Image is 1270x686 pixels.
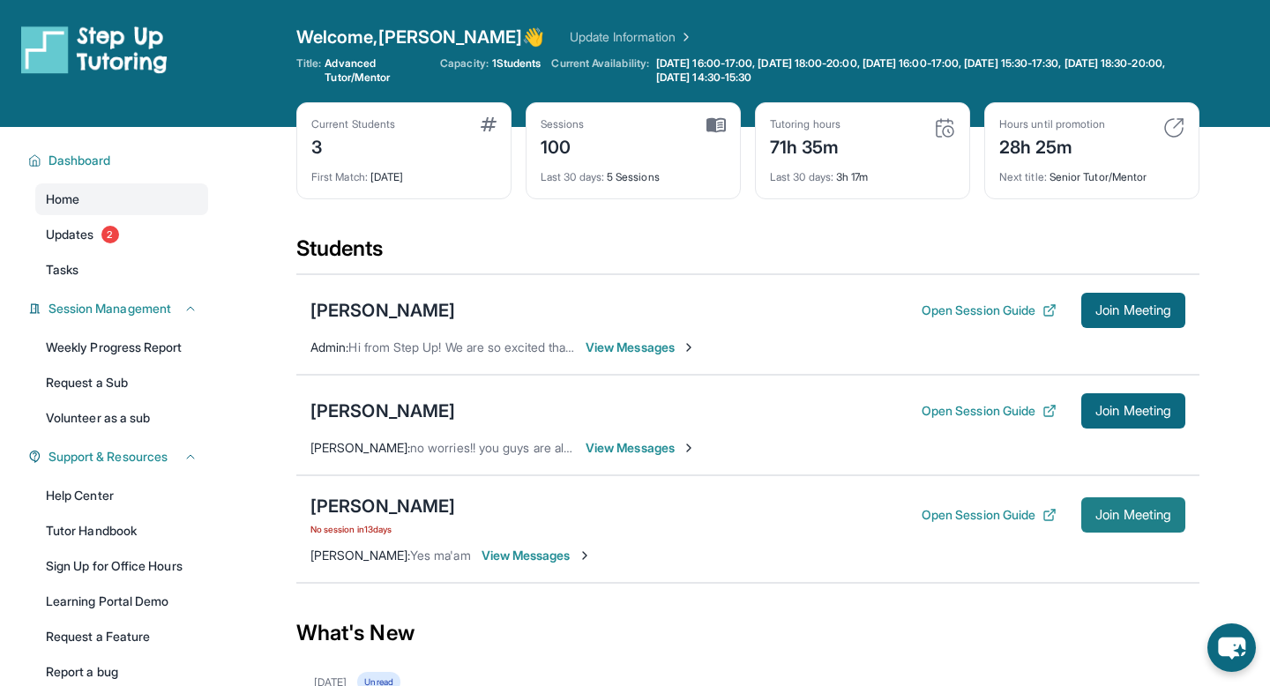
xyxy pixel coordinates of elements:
span: Home [46,190,79,208]
img: card [481,117,497,131]
a: [DATE] 16:00-17:00, [DATE] 18:00-20:00, [DATE] 16:00-17:00, [DATE] 15:30-17:30, [DATE] 18:30-20:0... [653,56,1199,85]
img: Chevron-Right [578,548,592,563]
button: Session Management [41,300,198,317]
a: Learning Portal Demo [35,585,208,617]
span: First Match : [311,170,368,183]
span: Updates [46,226,94,243]
span: Next title : [999,170,1047,183]
span: Tasks [46,261,78,279]
div: [PERSON_NAME] [310,494,455,518]
img: card [706,117,726,133]
button: Open Session Guide [922,302,1057,319]
img: card [1163,117,1184,138]
span: Session Management [49,300,171,317]
span: View Messages [482,547,592,564]
div: 28h 25m [999,131,1105,160]
span: Join Meeting [1095,406,1171,416]
div: 71h 35m [770,131,840,160]
button: Dashboard [41,152,198,169]
span: View Messages [586,439,696,457]
img: Chevron-Right [682,441,696,455]
div: [DATE] [311,160,497,184]
span: Dashboard [49,152,111,169]
a: Home [35,183,208,215]
span: Title: [296,56,321,85]
span: 1 Students [492,56,542,71]
span: Last 30 days : [770,170,833,183]
div: 3 [311,131,395,160]
span: View Messages [586,339,696,356]
span: No session in 13 days [310,522,455,536]
div: [PERSON_NAME] [310,399,455,423]
div: 3h 17m [770,160,955,184]
div: 5 Sessions [541,160,726,184]
div: Tutoring hours [770,117,840,131]
div: 100 [541,131,585,160]
div: Current Students [311,117,395,131]
a: Volunteer as a sub [35,402,208,434]
img: Chevron Right [676,28,693,46]
span: Current Availability: [551,56,648,85]
button: Support & Resources [41,448,198,466]
span: Join Meeting [1095,510,1171,520]
div: Students [296,235,1199,273]
div: What's New [296,594,1199,672]
span: no worries!! you guys are all good [410,440,598,455]
span: Admin : [310,339,348,354]
span: Last 30 days : [541,170,604,183]
button: Join Meeting [1081,393,1185,429]
button: Open Session Guide [922,402,1057,420]
span: 2 [101,226,119,243]
span: Advanced Tutor/Mentor [325,56,430,85]
a: Weekly Progress Report [35,332,208,363]
img: Chevron-Right [682,340,696,354]
img: logo [21,25,168,74]
span: [DATE] 16:00-17:00, [DATE] 18:00-20:00, [DATE] 16:00-17:00, [DATE] 15:30-17:30, [DATE] 18:30-20:0... [656,56,1196,85]
a: Tasks [35,254,208,286]
button: Join Meeting [1081,293,1185,328]
span: Support & Resources [49,448,168,466]
a: Request a Feature [35,621,208,652]
a: Update Information [570,28,693,46]
span: [PERSON_NAME] : [310,440,410,455]
a: Request a Sub [35,367,208,399]
div: Sessions [541,117,585,131]
a: Updates2 [35,219,208,250]
button: Open Session Guide [922,506,1057,524]
div: Senior Tutor/Mentor [999,160,1184,184]
span: Welcome, [PERSON_NAME] 👋 [296,25,545,49]
div: [PERSON_NAME] [310,298,455,323]
a: Help Center [35,480,208,511]
span: Join Meeting [1095,305,1171,316]
button: Join Meeting [1081,497,1185,533]
span: [PERSON_NAME] : [310,548,410,563]
div: Hours until promotion [999,117,1105,131]
span: Yes ma'am [410,548,471,563]
a: Sign Up for Office Hours [35,550,208,582]
a: Tutor Handbook [35,515,208,547]
span: Capacity: [440,56,489,71]
img: card [934,117,955,138]
button: chat-button [1207,623,1256,672]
